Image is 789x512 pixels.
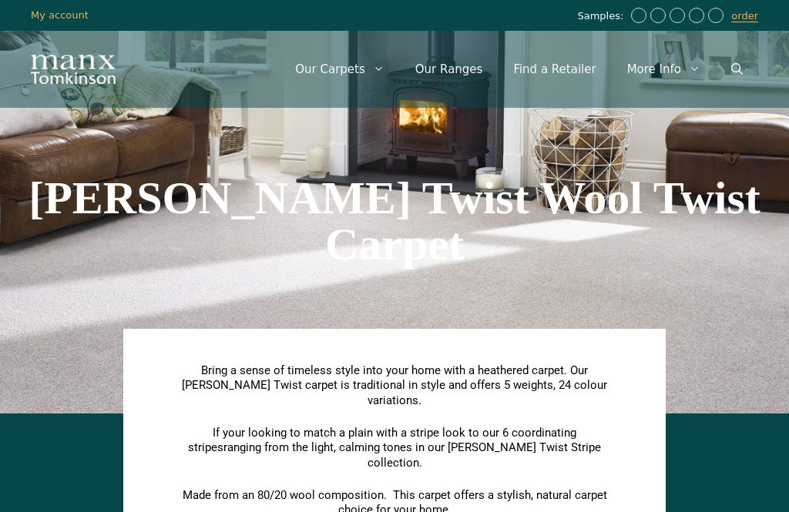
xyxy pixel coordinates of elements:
a: Our Ranges [400,46,499,92]
a: Our Carpets [280,46,400,92]
a: Find a Retailer [498,46,611,92]
a: My account [31,9,89,21]
p: Bring a sense of timeless style into your home with a heathered carpet. Our [PERSON_NAME] Twist c... [181,363,608,409]
p: If your looking to match a plain with a stripe look to our 6 coordinating stripes [181,426,608,471]
img: Manx Tomkinson [31,55,116,84]
a: More Info [612,46,716,92]
a: Open Search Bar [716,46,758,92]
span: ranging from the light, calming tones in our [PERSON_NAME] Twist Stripe collection. [223,440,601,470]
a: order [731,10,758,22]
span: Samples: [577,10,627,23]
h1: [PERSON_NAME] Twist Wool Twist Carpet [8,175,781,267]
nav: Primary [280,46,758,92]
